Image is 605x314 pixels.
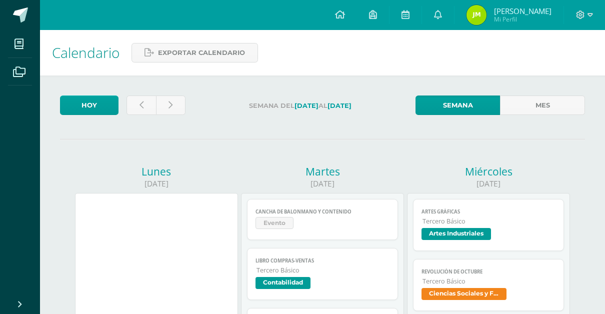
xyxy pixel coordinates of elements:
strong: [DATE] [327,102,351,109]
label: Semana del al [193,95,407,116]
div: [DATE] [407,178,570,189]
a: Hoy [60,95,118,115]
div: [DATE] [241,178,404,189]
span: Ciencias Sociales y Formación Ciudadana [421,288,506,300]
div: Miércoles [407,164,570,178]
div: [DATE] [75,178,238,189]
span: Artes gráficas [421,208,555,215]
span: Cancha de Balonmano y Contenido [255,208,389,215]
span: Tercero Básico [422,217,555,225]
span: Evento [255,217,293,229]
span: Tercero Básico [256,266,389,274]
span: Libro Compras-Ventas [255,257,389,264]
span: Revolución de octubre [421,268,555,275]
strong: [DATE] [294,102,318,109]
a: Cancha de Balonmano y ContenidoEvento [247,199,397,240]
a: Mes [500,95,585,115]
a: Libro Compras-VentasTercero BásicoContabilidad [247,248,397,300]
span: Exportar calendario [158,43,245,62]
span: Artes Industriales [421,228,491,240]
span: [PERSON_NAME] [494,6,551,16]
a: Exportar calendario [131,43,258,62]
span: Tercero Básico [422,277,555,285]
a: Revolución de octubreTercero BásicoCiencias Sociales y Formación Ciudadana [413,259,563,311]
a: Artes gráficasTercero BásicoArtes Industriales [413,199,563,251]
span: Calendario [52,43,119,62]
a: Semana [415,95,500,115]
img: b2b9856d5061f97cd2611f9c69a6e144.png [466,5,486,25]
div: Lunes [75,164,238,178]
div: Martes [241,164,404,178]
span: Mi Perfil [494,15,551,23]
span: Contabilidad [255,277,310,289]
